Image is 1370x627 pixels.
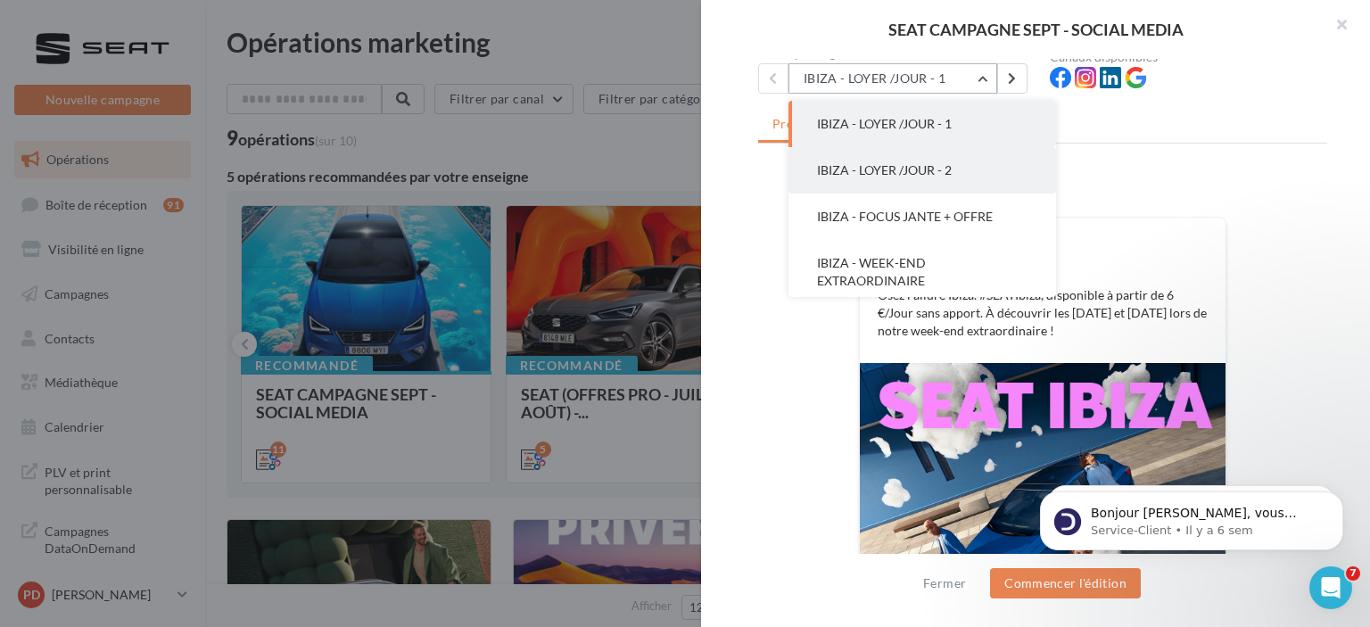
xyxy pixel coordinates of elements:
div: Cross-posting [758,47,1036,60]
button: IBIZA - LOYER /JOUR - 1 [788,63,997,94]
span: IBIZA - LOYER /JOUR - 2 [817,162,952,177]
button: Fermer [916,573,973,594]
iframe: Intercom live chat [1309,566,1352,609]
button: IBIZA - FOCUS JANTE + OFFRE [788,194,1056,240]
button: IBIZA - WEEK-END EXTRAORDINAIRE [788,240,1056,304]
div: SEAT CAMPAGNE SEPT - SOCIAL MEDIA [730,21,1341,37]
button: IBIZA - LOYER /JOUR - 2 [788,147,1056,194]
span: IBIZA - FOCUS JANTE + OFFRE [817,209,993,224]
span: IBIZA - LOYER /JOUR - 1 [817,116,952,131]
span: IBIZA - WEEK-END EXTRAORDINAIRE [817,255,926,288]
button: IBIZA - LOYER /JOUR - 1 [788,101,1056,147]
iframe: Intercom notifications message [1013,454,1370,579]
p: Osez l’allure Ibiza. #SEATIbiza, disponible à partir de 6 €/Jour sans apport. À découvrir les [DA... [878,286,1208,340]
span: 7 [1346,566,1360,581]
button: Commencer l'édition [990,568,1141,598]
div: Canaux disponibles [1050,51,1327,63]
